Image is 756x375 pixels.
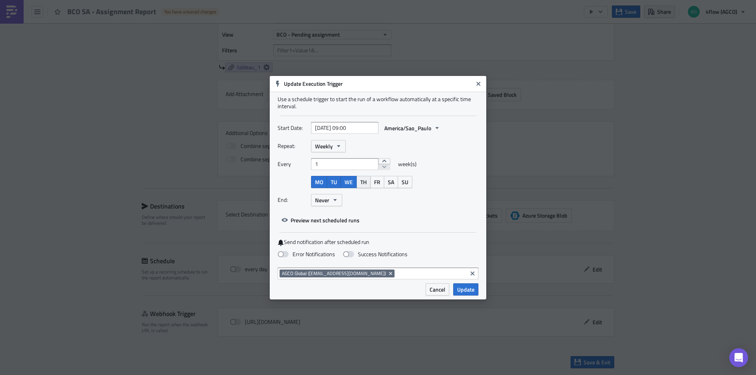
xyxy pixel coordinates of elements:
[311,194,342,206] button: Never
[356,176,371,188] button: TH
[370,176,384,188] button: FR
[457,285,474,294] span: Update
[315,178,323,186] span: MO
[278,251,335,258] label: Error Notifications
[311,122,378,134] input: YYYY-MM-DD HH:mm
[291,216,359,224] span: Preview next scheduled runs
[374,178,380,186] span: FR
[430,285,445,294] span: Cancel
[398,176,412,188] button: SU
[311,176,327,188] button: MO
[327,176,341,188] button: TU
[378,164,390,170] button: decrement
[729,348,748,367] div: Open Intercom Messenger
[315,196,329,204] span: Never
[472,78,484,90] button: Close
[426,283,449,296] button: Cancel
[278,96,478,110] div: Use a schedule trigger to start the run of a workflow automatically at a specific time interval.
[282,270,386,277] span: AGCO Global ([EMAIL_ADDRESS][DOMAIN_NAME])
[453,283,478,296] button: Update
[398,158,417,170] span: week(s)
[388,178,394,186] span: SA
[345,178,353,186] span: WE
[284,80,473,87] h6: Update Execution Trigger
[278,194,307,206] label: End:
[384,176,398,188] button: SA
[468,269,477,278] button: Clear selected items
[378,158,390,164] button: increment
[387,270,395,277] button: Remove Tag
[278,238,478,246] label: Send notification after scheduled run
[315,142,333,150] span: Weekly
[380,122,444,134] button: America/Sao_Paulo
[278,214,363,226] button: Preview next scheduled runs
[278,122,307,134] label: Start Date:
[384,124,431,132] span: America/Sao_Paulo
[341,176,357,188] button: WE
[343,251,408,258] label: Success Notifications
[278,140,307,152] label: Repeat:
[311,140,346,152] button: Weekly
[402,178,408,186] span: SU
[360,178,367,186] span: TH
[278,158,307,170] label: Every
[331,178,337,186] span: TU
